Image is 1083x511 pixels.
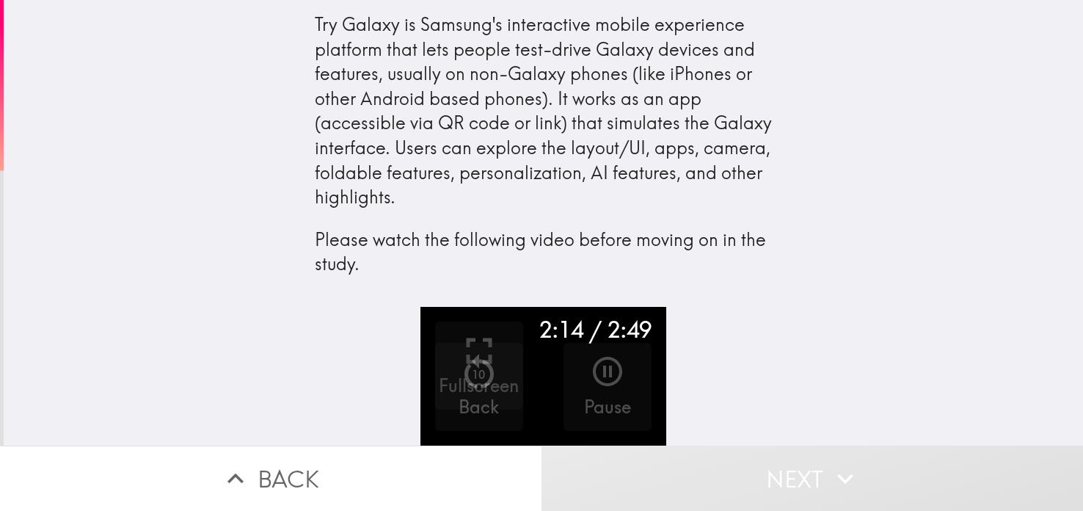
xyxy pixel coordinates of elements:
button: Next [541,446,1083,511]
div: Try Galaxy is Samsung's interactive mobile experience platform that lets people test-drive Galaxy... [315,12,773,277]
h5: Back [459,395,499,420]
div: 2:14 / 2:49 [539,314,652,345]
button: Fullscreen [435,322,523,410]
button: 10Back [435,343,523,431]
p: 10 [472,366,485,383]
h5: Pause [584,395,631,420]
p: Please watch the following video before moving on in the study. [315,228,773,277]
button: Pause [564,343,652,431]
